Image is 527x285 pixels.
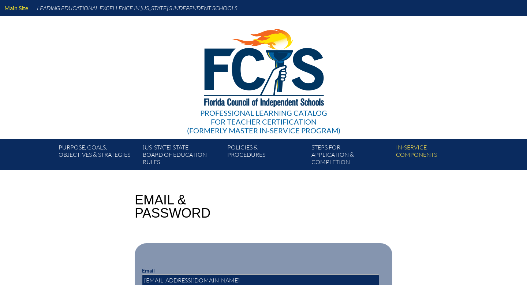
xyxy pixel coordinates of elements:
[56,142,140,170] a: Purpose, goals,objectives & strategies
[188,16,339,116] img: FCISlogo221.eps
[309,142,393,170] a: Steps forapplication & completion
[135,193,210,220] h1: Email & Password
[1,3,31,13] a: Main Site
[187,108,340,135] div: Professional Learning Catalog (formerly Master In-service Program)
[224,142,309,170] a: Policies &Procedures
[211,117,317,126] span: for Teacher Certification
[184,15,343,136] a: Professional Learning Catalog for Teacher Certification(formerly Master In-service Program)
[140,142,224,170] a: [US_STATE] StateBoard of Education rules
[393,142,477,170] a: In-servicecomponents
[142,267,155,274] label: Email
